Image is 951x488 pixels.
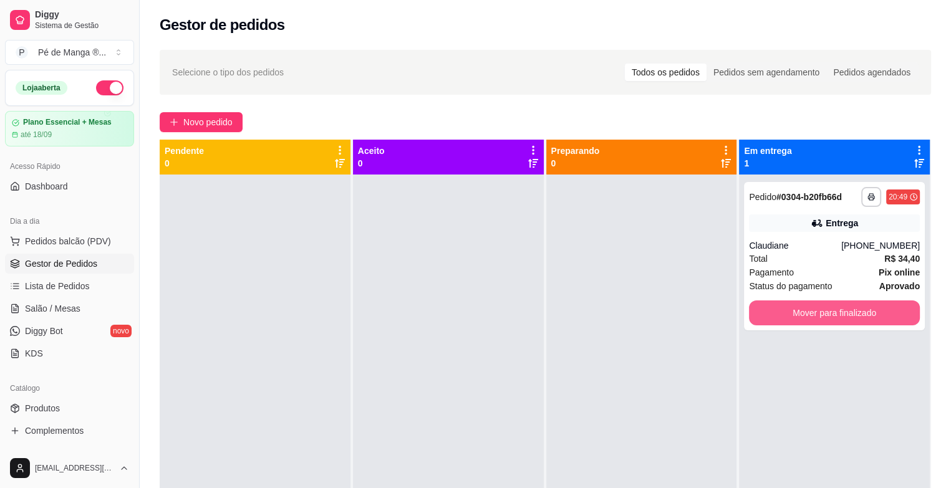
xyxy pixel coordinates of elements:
a: Diggy Botnovo [5,321,134,341]
button: [EMAIL_ADDRESS][DOMAIN_NAME] [5,453,134,483]
span: Sistema de Gestão [35,21,129,31]
span: Pedidos balcão (PDV) [25,235,111,247]
strong: # 0304-b20fb66d [776,192,842,202]
div: Pedidos agendados [826,64,917,81]
strong: Pix online [879,267,920,277]
p: 0 [165,157,204,170]
a: DiggySistema de Gestão [5,5,134,35]
span: Selecione o tipo dos pedidos [172,65,284,79]
div: [PHONE_NUMBER] [841,239,920,252]
span: Pagamento [749,266,794,279]
strong: aprovado [879,281,920,291]
article: Plano Essencial + Mesas [23,118,112,127]
span: Total [749,252,768,266]
span: P [16,46,28,59]
button: Pedidos balcão (PDV) [5,231,134,251]
a: Dashboard [5,176,134,196]
p: 0 [358,157,385,170]
span: Diggy Bot [25,325,63,337]
span: KDS [25,347,43,360]
p: Preparando [551,145,600,157]
p: Aceito [358,145,385,157]
button: Novo pedido [160,112,243,132]
a: Gestor de Pedidos [5,254,134,274]
article: até 18/09 [21,130,52,140]
span: Lista de Pedidos [25,280,90,292]
span: Produtos [25,402,60,414]
h2: Gestor de pedidos [160,15,285,35]
a: Lista de Pedidos [5,276,134,296]
div: 20:49 [889,192,907,202]
span: Novo pedido [183,115,233,129]
div: Acesso Rápido [5,156,134,176]
a: Produtos [5,398,134,418]
span: Gestor de Pedidos [25,257,97,270]
span: Complementos [25,424,84,437]
strong: R$ 34,40 [884,254,920,264]
div: Todos os pedidos [625,64,707,81]
span: [EMAIL_ADDRESS][DOMAIN_NAME] [35,463,114,473]
span: Salão / Mesas [25,302,80,315]
p: 0 [551,157,600,170]
span: Dashboard [25,180,68,193]
button: Select a team [5,40,134,65]
span: Pedido [749,192,776,202]
button: Alterar Status [96,80,123,95]
a: KDS [5,343,134,363]
p: 1 [744,157,791,170]
div: Entrega [826,217,858,229]
span: Diggy [35,9,129,21]
div: Loja aberta [16,81,67,95]
span: Status do pagamento [749,279,832,293]
a: Complementos [5,421,134,441]
div: Catálogo [5,378,134,398]
a: Salão / Mesas [5,299,134,318]
button: Mover para finalizado [749,300,920,325]
div: Pé de Manga ® ... [38,46,106,59]
div: Claudiane [749,239,841,252]
p: Pendente [165,145,204,157]
p: Em entrega [744,145,791,157]
span: plus [170,118,178,127]
div: Dia a dia [5,211,134,231]
div: Pedidos sem agendamento [707,64,826,81]
a: Plano Essencial + Mesasaté 18/09 [5,111,134,146]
